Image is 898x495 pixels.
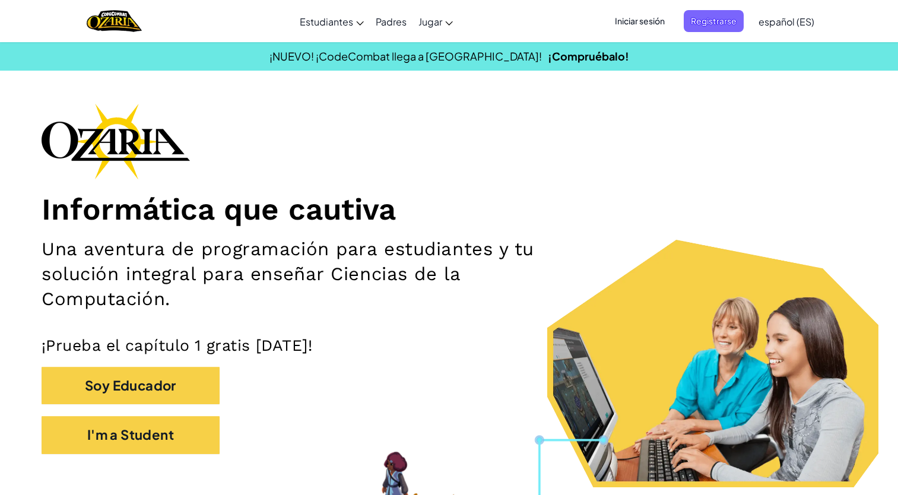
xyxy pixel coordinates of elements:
a: Ozaria by CodeCombat logo [87,9,142,33]
a: Estudiantes [294,5,370,37]
span: español (ES) [759,15,814,28]
img: Ozaria branding logo [42,103,190,179]
h1: Informática que cautiva [42,191,856,228]
button: I'm a Student [42,416,220,453]
button: Iniciar sesión [608,10,672,32]
a: ¡Compruébalo! [548,49,629,63]
button: Soy Educador [42,367,220,404]
p: ¡Prueba el capítulo 1 gratis [DATE]! [42,335,856,355]
a: Jugar [412,5,459,37]
h2: Una aventura de programación para estudiantes y tu solución integral para enseñar Ciencias de la ... [42,237,588,312]
a: español (ES) [753,5,820,37]
img: Home [87,9,142,33]
span: Jugar [418,15,442,28]
a: Padres [370,5,412,37]
span: Estudiantes [300,15,353,28]
span: ¡NUEVO! ¡CodeCombat llega a [GEOGRAPHIC_DATA]! [269,49,542,63]
button: Registrarse [684,10,744,32]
